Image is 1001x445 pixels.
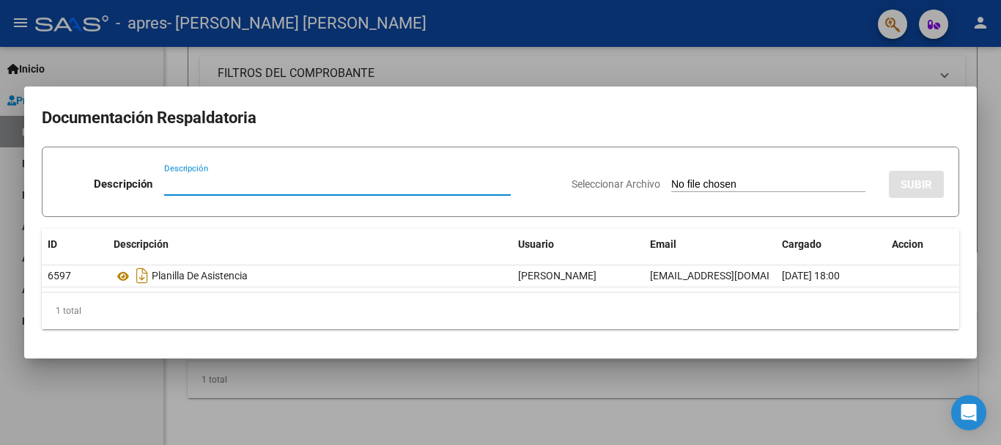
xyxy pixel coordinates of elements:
span: 6597 [48,270,71,282]
span: Accion [892,238,923,250]
span: Seleccionar Archivo [572,178,660,190]
span: SUBIR [901,178,932,191]
datatable-header-cell: Email [644,229,776,260]
i: Descargar documento [133,264,152,287]
button: SUBIR [889,171,944,198]
p: Descripción [94,176,152,193]
span: [DATE] 18:00 [782,270,840,282]
span: Cargado [782,238,821,250]
span: Usuario [518,238,554,250]
h2: Documentación Respaldatoria [42,104,959,132]
span: ID [48,238,57,250]
span: Email [650,238,676,250]
datatable-header-cell: Cargado [776,229,886,260]
span: Descripción [114,238,169,250]
span: [PERSON_NAME] [518,270,596,282]
datatable-header-cell: Usuario [512,229,644,260]
datatable-header-cell: Descripción [108,229,512,260]
span: [EMAIL_ADDRESS][DOMAIN_NAME] [650,270,813,282]
div: 1 total [42,293,959,329]
div: Open Intercom Messenger [951,395,986,430]
datatable-header-cell: Accion [886,229,959,260]
datatable-header-cell: ID [42,229,108,260]
div: Planilla De Asistencia [114,264,506,287]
